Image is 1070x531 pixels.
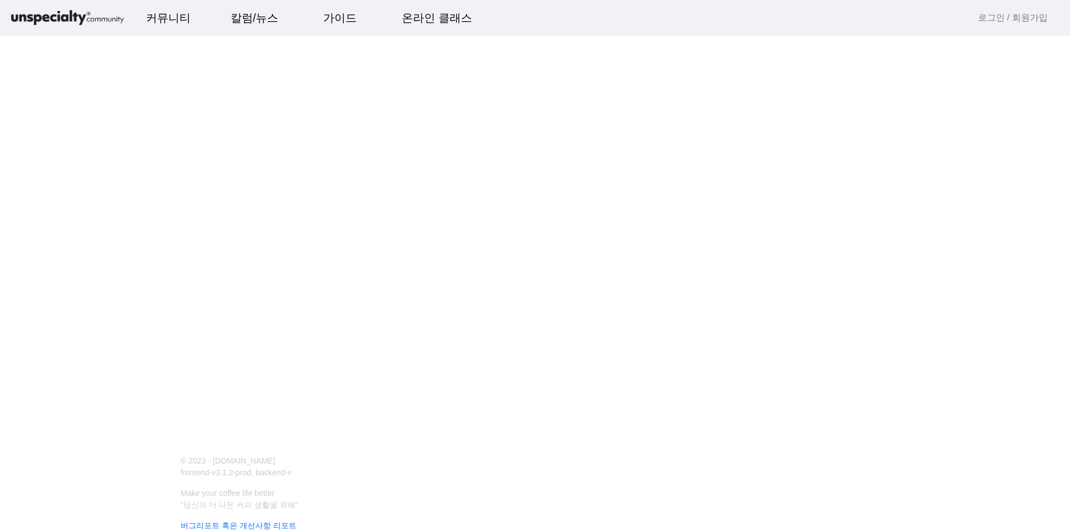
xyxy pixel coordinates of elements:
[137,3,200,33] a: 커뮤니티
[174,488,883,511] p: Make your coffee life better “당신의 더 나은 커피 생활을 위해”
[314,3,366,33] a: 가이드
[222,3,288,33] a: 칼럼/뉴스
[393,3,481,33] a: 온라인 클래스
[978,11,1048,25] a: 로그인 / 회원가입
[174,455,528,479] p: © 2023 - [DOMAIN_NAME] frontend-v3.1.2-prod, backend-v
[9,8,126,28] img: logo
